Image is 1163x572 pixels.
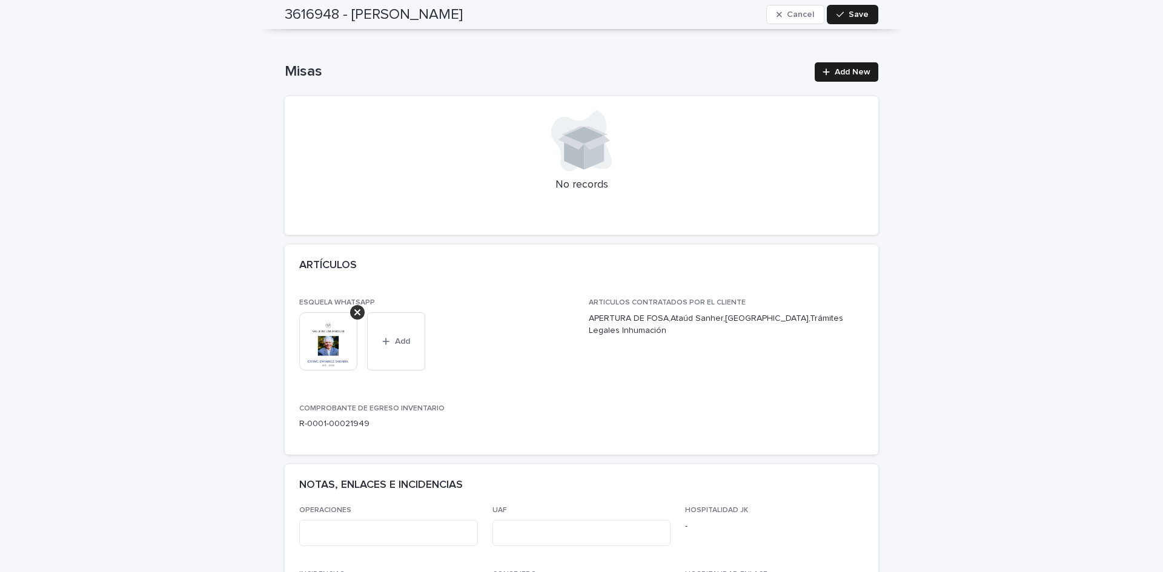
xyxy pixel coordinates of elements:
span: HOSPITALIDAD JK [685,507,748,514]
span: ARTICULOS CONTRATADOS POR EL CLIENTE [589,299,746,306]
h2: 3616948 - [PERSON_NAME] [285,6,463,24]
button: Cancel [766,5,824,24]
h1: Misas [285,63,807,81]
h2: NOTAS, ENLACES E INCIDENCIAS [299,479,463,492]
a: Add New [815,62,878,82]
p: - [685,520,864,533]
span: ESQUELA WHATSAPP [299,299,375,306]
span: Add [395,337,410,346]
span: UAF [492,507,507,514]
h2: ARTÍCULOS [299,259,357,272]
span: Add New [835,68,870,76]
span: Cancel [787,10,814,19]
span: Save [849,10,869,19]
span: COMPROBANTE DE EGRESO INVENTARIO [299,405,445,412]
p: R-0001-00021949 [299,418,574,430]
p: APERTURA DE FOSA,Ataúd Sanher,[GEOGRAPHIC_DATA],Trámites Legales Inhumación [589,312,864,338]
span: OPERACIONES [299,507,351,514]
button: Save [827,5,878,24]
button: Add [367,312,425,370]
p: No records [299,179,864,192]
